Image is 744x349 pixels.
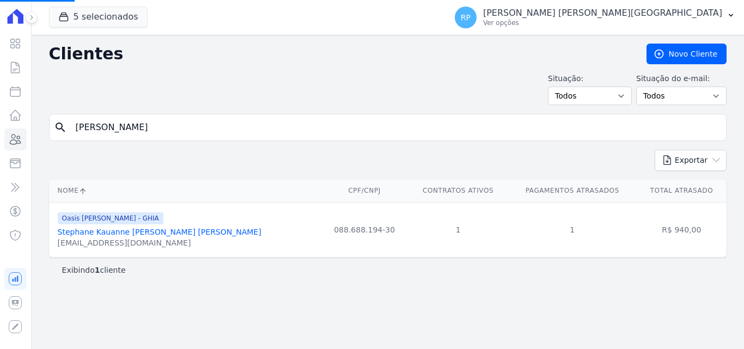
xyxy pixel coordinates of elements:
[548,73,632,84] label: Situação:
[647,44,727,64] a: Novo Cliente
[461,14,471,21] span: RP
[49,7,148,27] button: 5 selecionados
[58,212,163,224] span: Oasis [PERSON_NAME] - GHIA
[321,202,408,257] td: 088.688.194-30
[655,150,727,171] button: Exportar
[54,121,67,134] i: search
[69,117,722,138] input: Buscar por nome, CPF ou e-mail
[637,202,727,257] td: R$ 940,00
[62,265,126,275] p: Exibindo cliente
[95,266,100,274] b: 1
[49,180,321,202] th: Nome
[446,2,744,33] button: RP [PERSON_NAME] [PERSON_NAME][GEOGRAPHIC_DATA] Ver opções
[321,180,408,202] th: CPF/CNPJ
[49,44,629,64] h2: Clientes
[637,180,727,202] th: Total Atrasado
[58,237,261,248] div: [EMAIL_ADDRESS][DOMAIN_NAME]
[636,73,727,84] label: Situação do e-mail:
[408,180,508,202] th: Contratos Ativos
[483,8,722,19] p: [PERSON_NAME] [PERSON_NAME][GEOGRAPHIC_DATA]
[408,202,508,257] td: 1
[58,228,261,236] a: Stephane Kauanne [PERSON_NAME] [PERSON_NAME]
[483,19,722,27] p: Ver opções
[508,202,637,257] td: 1
[508,180,637,202] th: Pagamentos Atrasados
